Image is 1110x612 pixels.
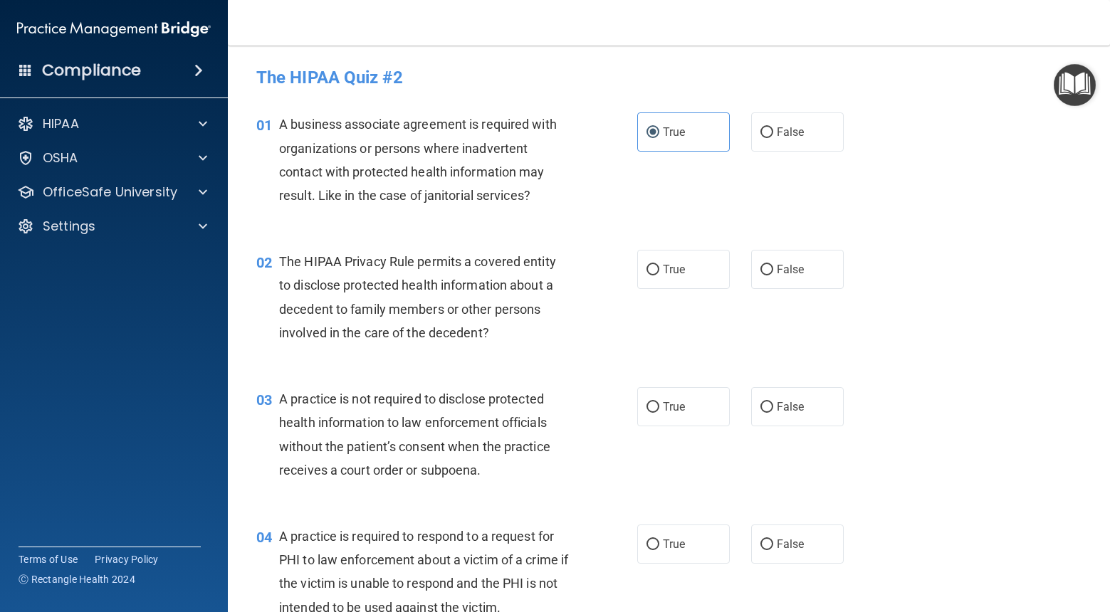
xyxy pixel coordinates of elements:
[777,125,805,139] span: False
[42,60,141,80] h4: Compliance
[646,539,659,550] input: True
[777,263,805,276] span: False
[663,400,685,413] span: True
[279,391,550,478] span: A practice is not required to disclose protected health information to law enforcement officials ...
[1039,514,1093,568] iframe: Drift Widget Chat Controller
[43,115,79,132] p: HIPAA
[646,265,659,275] input: True
[760,127,773,138] input: False
[256,529,272,546] span: 04
[95,552,159,566] a: Privacy Policy
[760,402,773,413] input: False
[17,218,207,235] a: Settings
[17,115,207,132] a: HIPAA
[256,391,272,408] span: 03
[646,402,659,413] input: True
[777,537,805,551] span: False
[1054,64,1096,106] button: Open Resource Center
[663,263,685,276] span: True
[17,149,207,167] a: OSHA
[279,117,557,203] span: A business associate agreement is required with organizations or persons where inadvertent contac...
[256,254,272,271] span: 02
[777,400,805,413] span: False
[256,68,1082,87] h4: The HIPAA Quiz #2
[17,15,211,43] img: PMB logo
[17,184,207,201] a: OfficeSafe University
[43,184,177,201] p: OfficeSafe University
[760,265,773,275] input: False
[256,117,272,134] span: 01
[760,539,773,550] input: False
[43,218,95,235] p: Settings
[19,572,135,586] span: Ⓒ Rectangle Health 2024
[646,127,659,138] input: True
[663,537,685,551] span: True
[663,125,685,139] span: True
[19,552,78,566] a: Terms of Use
[43,149,78,167] p: OSHA
[279,254,556,340] span: The HIPAA Privacy Rule permits a covered entity to disclose protected health information about a ...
